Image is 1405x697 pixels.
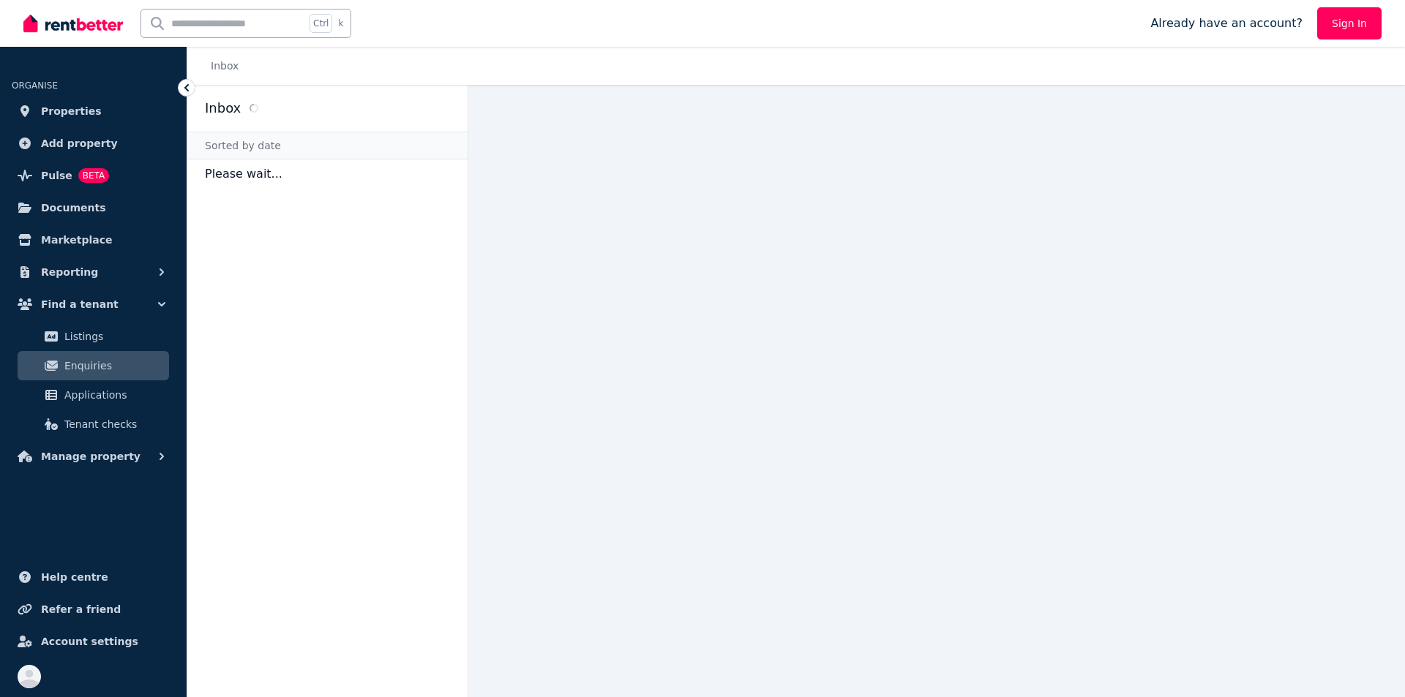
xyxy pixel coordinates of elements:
a: Enquiries [18,351,169,380]
a: Add property [12,129,175,158]
a: PulseBETA [12,161,175,190]
span: BETA [78,168,109,183]
span: Ctrl [310,14,332,33]
span: Add property [41,135,118,152]
span: Manage property [41,448,140,465]
a: Properties [12,97,175,126]
span: Help centre [41,568,108,586]
a: Sign In [1317,7,1382,39]
a: Help centre [12,562,175,592]
h2: Inbox [205,98,241,118]
span: Tenant checks [64,415,163,433]
span: Account settings [41,633,138,650]
a: Documents [12,193,175,222]
span: Already have an account? [1150,15,1303,32]
span: Find a tenant [41,295,119,313]
div: Sorted by date [187,132,468,159]
a: Refer a friend [12,595,175,624]
a: Account settings [12,627,175,656]
a: Inbox [211,60,239,72]
span: Properties [41,102,102,120]
span: Marketplace [41,231,112,249]
p: Please wait... [187,159,468,189]
a: Listings [18,322,169,351]
span: Reporting [41,263,98,281]
span: Documents [41,199,106,216]
button: Reporting [12,257,175,287]
span: k [338,18,343,29]
span: Enquiries [64,357,163,374]
a: Marketplace [12,225,175,255]
span: Applications [64,386,163,404]
span: ORGANISE [12,80,58,91]
img: RentBetter [23,12,123,34]
button: Manage property [12,442,175,471]
a: Tenant checks [18,410,169,439]
nav: Breadcrumb [187,47,256,85]
span: Pulse [41,167,72,184]
span: Refer a friend [41,600,121,618]
a: Applications [18,380,169,410]
button: Find a tenant [12,290,175,319]
span: Listings [64,328,163,345]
